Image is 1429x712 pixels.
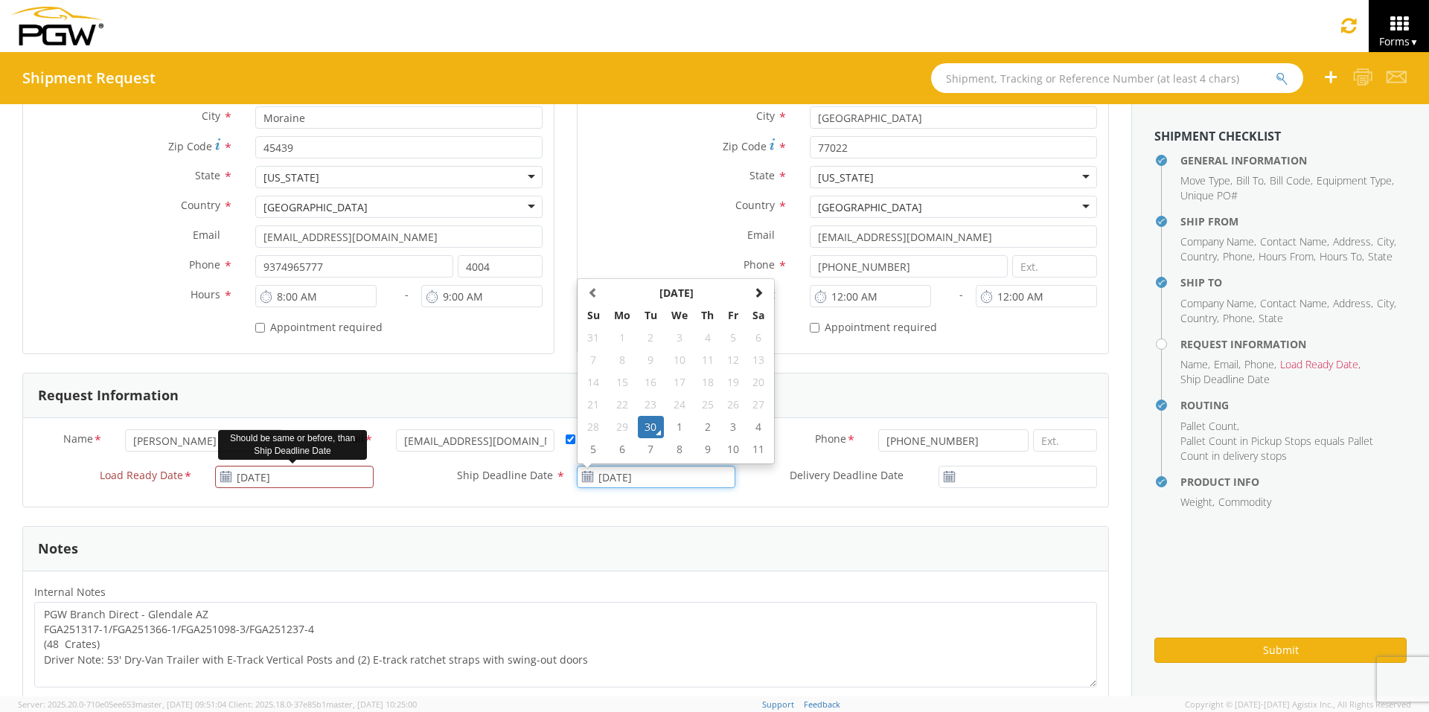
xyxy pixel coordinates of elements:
[255,323,265,333] input: Appointment required
[1180,234,1254,248] span: Company Name
[581,304,607,327] th: Su
[1223,249,1255,264] li: ,
[34,585,106,599] span: Internal Notes
[721,438,747,461] td: 10
[1260,296,1329,311] li: ,
[22,70,156,86] h4: Shipment Request
[721,304,747,327] th: Fr
[1180,296,1254,310] span: Company Name
[1377,234,1394,248] span: City
[1180,173,1230,187] span: Move Type
[1320,249,1364,264] li: ,
[1180,372,1270,386] span: Ship Deadline Date
[1410,36,1419,48] span: ▼
[1259,311,1283,325] span: State
[1214,357,1238,371] span: Email
[959,287,963,301] span: -
[1180,155,1407,166] h4: General Information
[664,349,695,371] td: 10
[1180,277,1407,288] h4: Ship To
[1180,357,1208,371] span: Name
[607,371,638,394] td: 15
[664,371,695,394] td: 17
[607,438,638,461] td: 6
[1260,234,1327,248] span: Contact Name
[581,371,607,394] td: 14
[1317,173,1394,188] li: ,
[638,304,664,327] th: Tu
[588,287,598,298] span: Previous Month
[566,429,637,447] label: Merchant
[1180,434,1373,463] span: Pallet Count in Pickup Stops equals Pallet Count in delivery stops
[664,438,695,461] td: 8
[607,416,638,438] td: 29
[756,109,775,123] span: City
[664,394,695,416] td: 24
[1259,249,1314,263] span: Hours From
[1154,638,1407,663] button: Submit
[581,438,607,461] td: 5
[1377,296,1394,310] span: City
[607,349,638,371] td: 8
[18,699,226,710] span: Server: 2025.20.0-710e05ee653
[1180,400,1407,411] h4: Routing
[1012,255,1097,278] input: Ext.
[694,416,720,438] td: 2
[566,434,575,444] input: Merchant
[694,438,720,461] td: 9
[1317,173,1392,187] span: Equipment Type
[1218,495,1271,509] span: Commodity
[202,109,220,123] span: City
[749,168,775,182] span: State
[263,170,319,185] div: [US_STATE]
[38,388,179,403] h3: Request Information
[1333,296,1373,311] li: ,
[746,304,771,327] th: Sa
[255,318,386,335] label: Appointment required
[721,349,747,371] td: 12
[931,63,1303,93] input: Shipment, Tracking or Reference Number (at least 4 chars)
[1236,173,1264,187] span: Bill To
[735,198,775,212] span: Country
[1320,249,1362,263] span: Hours To
[1180,495,1215,510] li: ,
[810,323,819,333] input: Appointment required
[804,699,840,710] a: Feedback
[1180,216,1407,227] h4: Ship From
[810,318,940,335] label: Appointment required
[746,416,771,438] td: 4
[1214,357,1241,372] li: ,
[405,287,409,301] span: -
[664,416,695,438] td: 1
[458,255,543,278] input: Ext.
[638,416,664,438] td: 30
[1223,311,1255,326] li: ,
[1180,357,1210,372] li: ,
[1280,357,1361,372] li: ,
[1180,173,1233,188] li: ,
[1244,357,1274,371] span: Phone
[1180,476,1407,487] h4: Product Info
[638,371,664,394] td: 16
[607,282,746,304] th: Select Month
[694,349,720,371] td: 11
[721,371,747,394] td: 19
[135,699,226,710] span: master, [DATE] 09:51:04
[638,349,664,371] td: 9
[638,327,664,349] td: 2
[1280,357,1358,371] span: Load Ready Date
[1033,429,1097,452] input: Ext.
[1180,234,1256,249] li: ,
[746,438,771,461] td: 11
[1259,249,1316,264] li: ,
[744,257,775,272] span: Phone
[1180,311,1217,325] span: Country
[1379,34,1419,48] span: Forms
[1270,173,1311,187] span: Bill Code
[1260,296,1327,310] span: Contact Name
[607,304,638,327] th: Mo
[1180,249,1217,263] span: Country
[1180,419,1237,433] span: Pallet Count
[753,287,764,298] span: Next Month
[1270,173,1313,188] li: ,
